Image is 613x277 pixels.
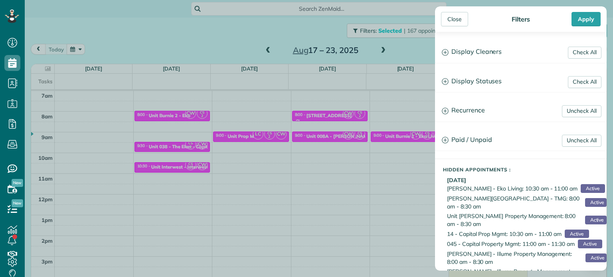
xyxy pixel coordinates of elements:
[435,42,606,62] a: Display Cleaners
[568,76,601,88] a: Check All
[447,240,575,248] span: 045 - Capital Property Mgmt: 11:00 am - 11:30 am
[581,184,605,193] span: Active
[585,253,607,262] span: Active
[585,216,607,224] span: Active
[435,100,606,121] a: Recurrence
[447,177,466,184] b: [DATE]
[12,179,23,187] span: New
[562,105,601,117] a: Uncheck All
[441,12,468,26] div: Close
[12,199,23,207] span: New
[585,198,607,207] span: Active
[447,194,582,210] span: [PERSON_NAME][GEOGRAPHIC_DATA] - TMG: 8:00 am - 8:30 am
[568,47,601,59] a: Check All
[562,135,601,147] a: Uncheck All
[443,167,607,172] h5: Hidden Appointments :
[447,185,577,193] span: [PERSON_NAME] - Eko Living: 10:30 am - 11:00 am
[509,15,532,23] div: Filters
[447,250,582,266] span: [PERSON_NAME] - Illume Property Management: 8:00 am - 8:30 am
[435,130,606,150] a: Paid / Unpaid
[578,240,602,248] span: Active
[565,230,589,238] span: Active
[447,230,562,238] span: 14 - Capital Prop Mgmt: 10:30 am - 11:00 am
[447,212,582,228] span: Unit [PERSON_NAME] Property Management: 8:00 am - 8:30 am
[435,71,606,92] a: Display Statuses
[571,12,601,26] div: Apply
